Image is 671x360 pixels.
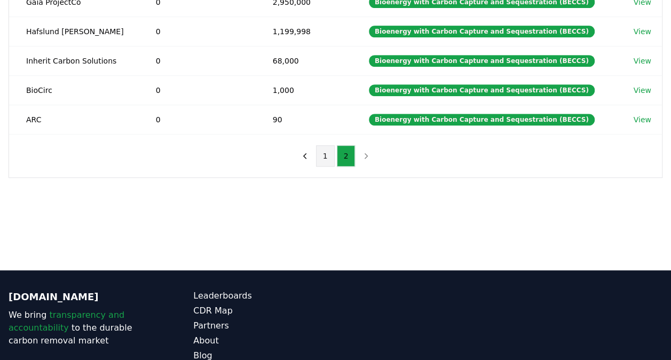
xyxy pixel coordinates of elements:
[256,17,352,46] td: 1,199,998
[193,304,335,317] a: CDR Map
[256,46,352,75] td: 68,000
[316,145,335,167] button: 1
[9,17,139,46] td: Hafslund [PERSON_NAME]
[9,105,139,134] td: ARC
[9,75,139,105] td: BioCirc
[633,26,651,37] a: View
[139,46,256,75] td: 0
[633,85,651,96] a: View
[139,17,256,46] td: 0
[139,105,256,134] td: 0
[256,75,352,105] td: 1,000
[9,310,124,333] span: transparency and accountability
[256,105,352,134] td: 90
[369,84,595,96] div: Bioenergy with Carbon Capture and Sequestration (BECCS)
[369,26,595,37] div: Bioenergy with Carbon Capture and Sequestration (BECCS)
[193,334,335,347] a: About
[9,309,151,347] p: We bring to the durable carbon removal market
[633,114,651,125] a: View
[9,289,151,304] p: [DOMAIN_NAME]
[9,46,139,75] td: Inherit Carbon Solutions
[337,145,356,167] button: 2
[369,55,595,67] div: Bioenergy with Carbon Capture and Sequestration (BECCS)
[296,145,314,167] button: previous page
[369,114,595,126] div: Bioenergy with Carbon Capture and Sequestration (BECCS)
[139,75,256,105] td: 0
[633,56,651,66] a: View
[193,319,335,332] a: Partners
[193,289,335,302] a: Leaderboards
